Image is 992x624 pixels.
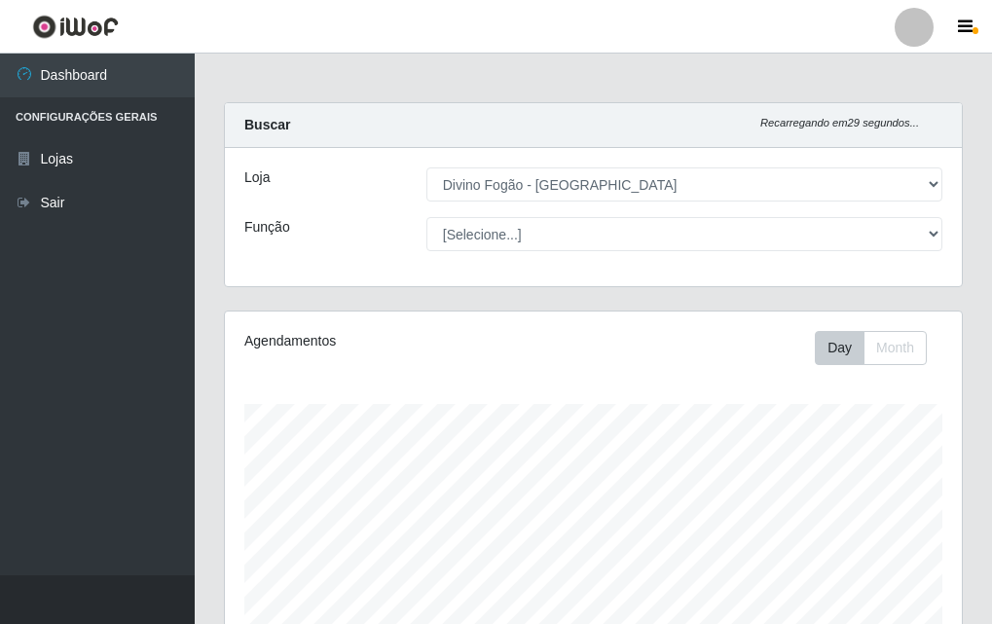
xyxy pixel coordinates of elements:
button: Month [863,331,927,365]
img: CoreUI Logo [32,15,119,39]
div: Toolbar with button groups [815,331,942,365]
div: First group [815,331,927,365]
div: Agendamentos [244,331,518,351]
label: Loja [244,167,270,188]
button: Day [815,331,864,365]
label: Função [244,217,290,238]
i: Recarregando em 29 segundos... [760,117,919,128]
strong: Buscar [244,117,290,132]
